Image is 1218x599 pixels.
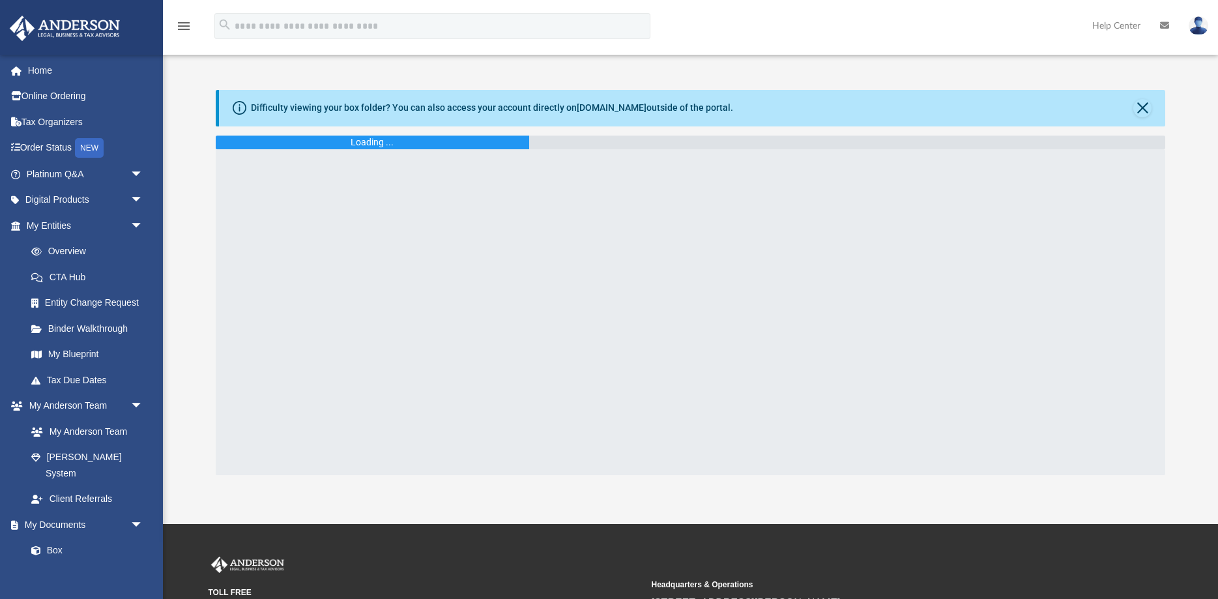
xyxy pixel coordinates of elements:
[9,161,163,187] a: Platinum Q&Aarrow_drop_down
[652,579,1086,591] small: Headquarters & Operations
[18,538,150,564] a: Box
[1189,16,1208,35] img: User Pic
[18,342,156,368] a: My Blueprint
[130,187,156,214] span: arrow_drop_down
[9,393,156,419] a: My Anderson Teamarrow_drop_down
[18,315,163,342] a: Binder Walkthrough
[18,290,163,316] a: Entity Change Request
[9,187,163,213] a: Digital Productsarrow_drop_down
[9,212,163,239] a: My Entitiesarrow_drop_down
[9,135,163,162] a: Order StatusNEW
[9,83,163,110] a: Online Ordering
[9,109,163,135] a: Tax Organizers
[251,101,733,115] div: Difficulty viewing your box folder? You can also access your account directly on outside of the p...
[9,512,156,538] a: My Documentsarrow_drop_down
[1133,99,1152,117] button: Close
[130,512,156,538] span: arrow_drop_down
[18,264,163,290] a: CTA Hub
[18,239,163,265] a: Overview
[130,161,156,188] span: arrow_drop_down
[18,445,156,486] a: [PERSON_NAME] System
[176,25,192,34] a: menu
[176,18,192,34] i: menu
[9,57,163,83] a: Home
[75,138,104,158] div: NEW
[6,16,124,41] img: Anderson Advisors Platinum Portal
[18,367,163,393] a: Tax Due Dates
[351,136,394,149] div: Loading ...
[218,18,232,32] i: search
[18,486,156,512] a: Client Referrals
[130,393,156,420] span: arrow_drop_down
[577,102,646,113] a: [DOMAIN_NAME]
[130,212,156,239] span: arrow_drop_down
[209,587,643,598] small: TOLL FREE
[18,418,150,445] a: My Anderson Team
[209,557,287,574] img: Anderson Advisors Platinum Portal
